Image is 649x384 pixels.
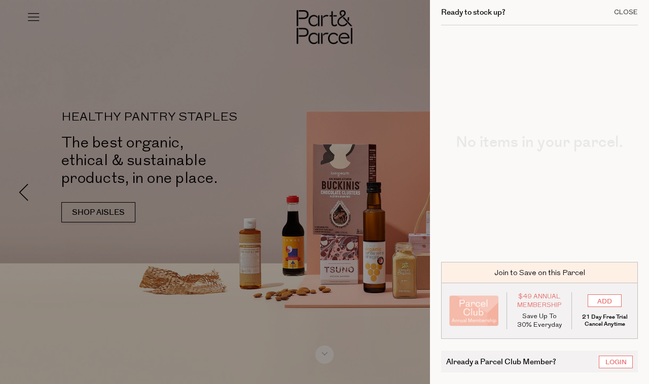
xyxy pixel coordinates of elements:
[446,356,556,367] span: Already a Parcel Club Member?
[515,292,564,310] span: $49 Annual Membership
[599,356,633,368] a: Login
[441,9,506,16] h2: Ready to stock up?
[515,312,564,329] p: Save Up To 30% Everyday
[580,314,630,328] p: 21 Day Free Trial Cancel Anytime
[588,294,622,307] input: ADD
[614,9,638,16] div: Close
[441,262,638,283] div: Join to Save on this Parcel
[441,135,638,150] h2: No items in your parcel.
